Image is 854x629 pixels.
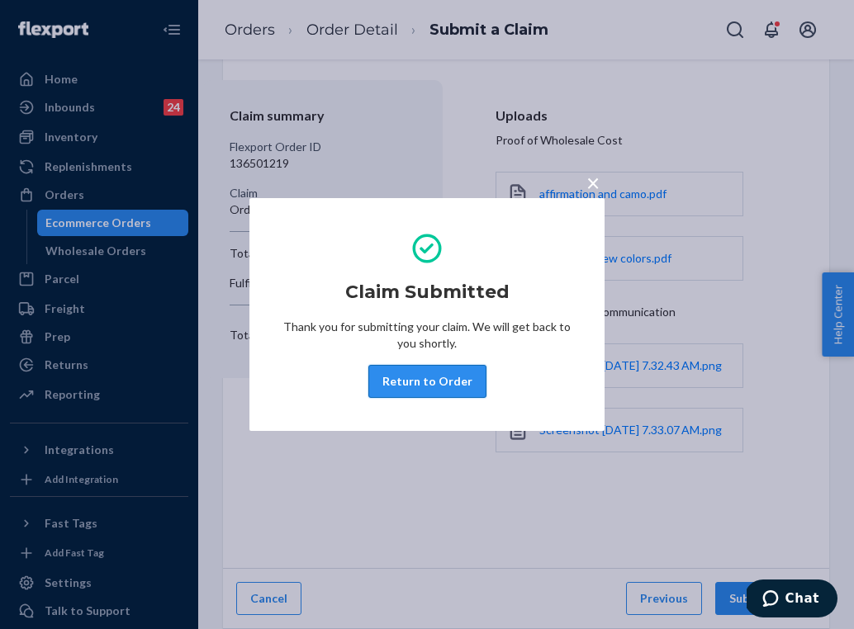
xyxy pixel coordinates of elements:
[282,319,572,352] p: Thank you for submitting your claim. We will get back to you shortly.
[586,168,600,196] span: ×
[368,365,486,398] button: Return to Order
[345,279,510,305] h2: Claim Submitted
[747,579,837,621] iframe: Opens a widget where you can chat to one of our agents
